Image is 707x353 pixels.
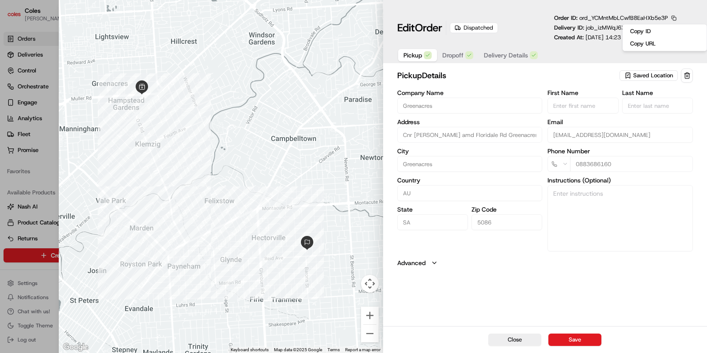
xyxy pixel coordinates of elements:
button: Copy URL [624,38,705,49]
a: Report a map error [345,347,380,352]
button: Map camera controls [361,275,379,292]
span: Dropoff [442,51,464,60]
label: Email [547,119,693,125]
label: First Name [547,90,618,96]
input: Enter email [547,127,693,143]
div: Delivery ID: [554,24,693,32]
span: Delivery Details [484,51,528,60]
input: Enter last name [622,98,693,114]
input: Enter state [397,214,468,230]
input: Enter first name [547,98,618,114]
label: Advanced [397,258,426,267]
button: Saved Location [620,69,679,82]
input: Enter phone number [570,156,693,172]
p: Order ID: [554,14,668,22]
span: Pickup [403,51,422,60]
label: Company Name [397,90,543,96]
h1: Edit [397,21,442,35]
label: Instructions (Optional) [547,177,693,183]
span: ord_YCMntMbLCwfB8EaHXb5e3P [579,14,668,22]
label: Address [397,119,543,125]
span: [DATE] 14:23 [585,34,621,41]
label: Phone Number [547,148,693,154]
button: Close [488,334,541,346]
input: Floriedale Rd & Muller Rd, Greenacres SA 5086, Australia [397,127,543,143]
span: Map data ©2025 Google [274,347,322,352]
button: Copy ID [624,26,705,37]
a: Terms (opens in new tab) [327,347,340,352]
span: job_izMWqJ6XHmwz9GcHNoPoX5 [586,24,677,32]
button: Advanced [397,258,693,267]
button: Zoom out [361,325,379,342]
div: Dispatched [450,23,498,33]
input: Enter zip code [471,214,542,230]
button: Save [548,334,601,346]
span: Order [415,21,442,35]
img: Google [61,342,90,353]
span: Saved Location [633,72,673,80]
label: Zip Code [471,206,542,213]
label: State [397,206,468,213]
p: Created At: [554,34,621,42]
input: Enter company name [397,98,543,114]
h2: pickup Details [397,69,618,82]
label: City [397,148,543,154]
a: Open this area in Google Maps (opens a new window) [61,342,90,353]
button: Zoom in [361,307,379,324]
input: Enter city [397,156,543,172]
a: job_izMWqJ6XHmwz9GcHNoPoX5 [586,24,683,32]
button: Keyboard shortcuts [231,347,269,353]
label: Country [397,177,543,183]
input: Enter country [397,185,543,201]
label: Last Name [622,90,693,96]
